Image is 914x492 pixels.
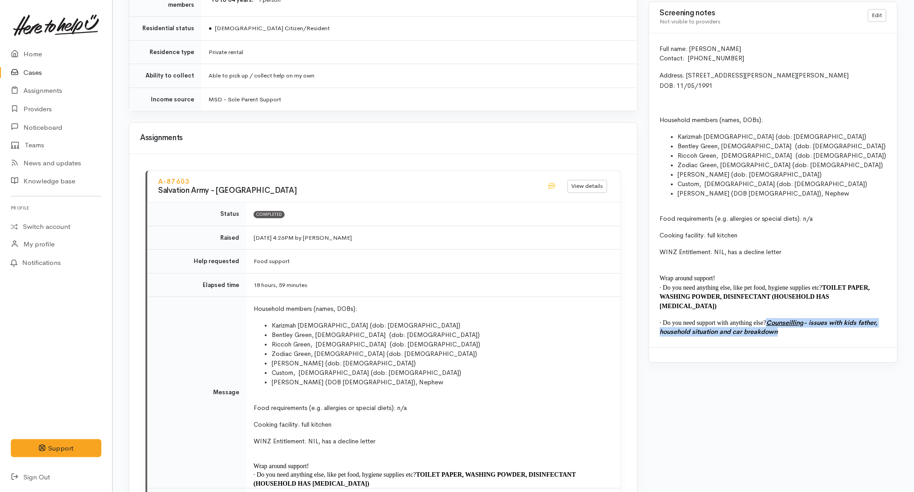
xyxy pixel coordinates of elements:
span: [PERSON_NAME] (dob: [DEMOGRAPHIC_DATA]) [678,170,822,178]
i: - issues with kids father, household situation and car breakdown [660,319,878,336]
span: Wrap around support! [254,463,309,469]
span: Wrap around support! [660,275,715,282]
span: TOILET PAPER, WASHING POWDER, DISINFECTANT (HOUSEHOLD HAS [MEDICAL_DATA]) [254,471,576,487]
a: View details [568,180,607,193]
button: Support [11,439,101,458]
span: · Do you need anything else, like pet food, hygiene supplies etc? [660,284,823,291]
h3: Salvation Army - [GEOGRAPHIC_DATA] [158,187,537,195]
span: Karizmah [DEMOGRAPHIC_DATA] (dob: [DEMOGRAPHIC_DATA]) [678,132,867,141]
span: [PERSON_NAME] (dob: [DEMOGRAPHIC_DATA]) [272,359,416,367]
span: Bentley Green, [DEMOGRAPHIC_DATA] (dob: [DEMOGRAPHIC_DATA]) [272,331,480,339]
span: Private rental [209,48,243,56]
td: Ability to collect [129,64,201,88]
span: Karizmah [DEMOGRAPHIC_DATA] (dob: [DEMOGRAPHIC_DATA]) [272,321,460,329]
a: A-87603 [158,177,190,186]
span: · Do you need support with anything else? [660,319,766,326]
span: Custom, [DEMOGRAPHIC_DATA] (dob: [DEMOGRAPHIC_DATA]) [678,180,868,188]
td: Help requested [147,250,246,273]
span: / [684,82,688,90]
span: Cooking facility: full kitchen [254,420,332,428]
td: Elapsed time [147,273,246,297]
span: Food requirements (e.g. allergies or special diets): n/a [254,404,407,412]
td: Residential status [129,17,201,41]
span: Zodiac Green, [DEMOGRAPHIC_DATA] (dob: [DEMOGRAPHIC_DATA]) [678,161,883,169]
span: by [PERSON_NAME] [295,234,352,241]
span: Riccoh Green, [DEMOGRAPHIC_DATA] (dob: [DEMOGRAPHIC_DATA]) [272,340,480,348]
span: Able to pick up / collect help on my own [209,72,314,79]
span: MSD - Sole Parent Support [209,96,281,103]
td: Message [147,297,246,488]
span: Zodiac Green, [DEMOGRAPHIC_DATA] (dob: [DEMOGRAPHIC_DATA]) [272,350,477,358]
span: · Do you need anything else, like pet food, hygiene supplies etc? [254,471,416,478]
span: Completed [254,211,285,218]
h6: Profile [11,202,101,214]
span: Household members (names, DOBs): [254,305,357,313]
time: [DATE] 4:26PM [254,234,294,241]
span: WINZ Entitlement: NIL, has a decline letter [254,437,375,445]
h3: Assignments [140,134,627,142]
span: 05/1991 [688,82,713,90]
b: TOILET PAPER, WASHING POWDER, DISINFECTANT (HOUSEHOLD HAS [MEDICAL_DATA]) [660,284,872,310]
span: Custom, [DEMOGRAPHIC_DATA] (dob: [DEMOGRAPHIC_DATA]) [272,369,461,377]
td: Raised [147,226,246,250]
td: Residence type [129,40,201,64]
span: ● [209,24,212,32]
span: WINZ Entitlement: NIL, has a decline letter [660,248,782,256]
span: Riccoh Green, [DEMOGRAPHIC_DATA] (dob: [DEMOGRAPHIC_DATA]) [678,151,887,159]
span: Contact: [PHONE_NUMBER] [660,54,745,62]
u: Counseilling [766,319,804,327]
span: Food requirements (e.g. allergies or special diets): n/a [660,214,813,223]
span: [PERSON_NAME] (DOB [DEMOGRAPHIC_DATA]), Nephew [272,378,443,386]
a: Edit [868,9,887,22]
span: [PERSON_NAME] (DOB [DEMOGRAPHIC_DATA]), Nephew [678,189,850,197]
div: Not visible to providers [660,17,857,26]
span: Address: [STREET_ADDRESS][PERSON_NAME][PERSON_NAME] [660,71,849,79]
span: DOB: 11 [660,82,684,90]
span: Full name: [PERSON_NAME] [660,45,741,53]
span: [DEMOGRAPHIC_DATA] Citizen/Resident [209,24,330,32]
td: Income source [129,87,201,111]
span: Cooking facility: full kitchen [660,231,738,239]
h3: Screening notes [660,9,857,18]
span: 18 hours, 59 minutes [254,281,307,289]
td: Food support [246,250,621,273]
span: Bentley Green, [DEMOGRAPHIC_DATA] (dob: [DEMOGRAPHIC_DATA]) [678,142,886,150]
span: Household members (names, DOBs): [660,116,764,124]
td: Status [147,202,246,226]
